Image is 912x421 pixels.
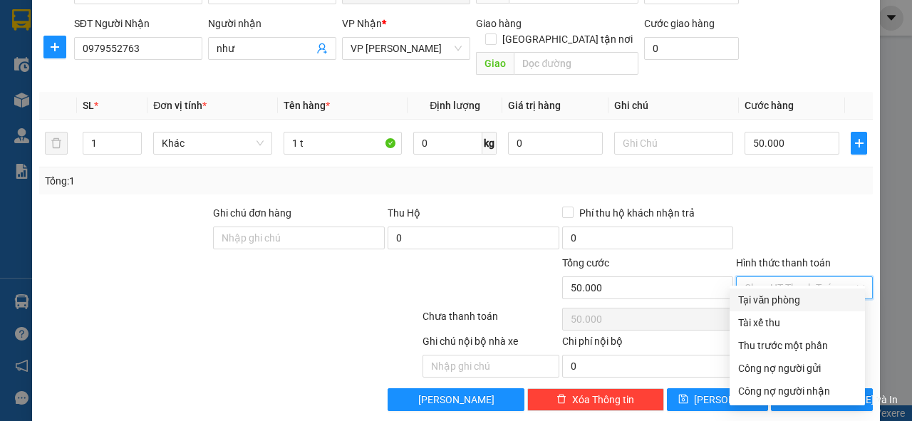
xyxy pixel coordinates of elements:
[421,308,561,333] div: Chưa thanh toán
[614,132,733,155] input: Ghi Chú
[74,16,202,31] div: SĐT Người Nhận
[476,52,514,75] span: Giao
[476,18,522,29] span: Giao hàng
[694,392,770,407] span: [PERSON_NAME]
[497,31,638,47] span: [GEOGRAPHIC_DATA] tận nơi
[851,132,867,155] button: plus
[736,257,831,269] label: Hình thức thanh toán
[388,207,420,219] span: Thu Hộ
[608,92,739,120] th: Ghi chú
[730,357,865,380] div: Cước gửi hàng sẽ được ghi vào công nợ của người gửi
[208,16,336,31] div: Người nhận
[423,333,559,355] div: Ghi chú nội bộ nhà xe
[213,227,385,249] input: Ghi chú đơn hàng
[678,394,688,405] span: save
[738,315,856,331] div: Tài xế thu
[851,137,866,149] span: plus
[430,100,480,111] span: Định lượng
[44,41,66,53] span: plus
[508,132,603,155] input: 0
[83,100,94,111] span: SL
[45,173,353,189] div: Tổng: 1
[730,380,865,402] div: Cước gửi hàng sẽ được ghi vào công nợ của người nhận
[574,205,700,221] span: Phí thu hộ khách nhận trả
[213,207,291,219] label: Ghi chú đơn hàng
[738,292,856,308] div: Tại văn phòng
[738,383,856,399] div: Công nợ người nhận
[162,132,264,154] span: Khác
[482,132,497,155] span: kg
[284,100,330,111] span: Tên hàng
[423,355,559,378] input: Nhập ghi chú
[771,388,873,411] button: printer[PERSON_NAME] và In
[45,132,68,155] button: delete
[572,392,634,407] span: Xóa Thông tin
[738,338,856,353] div: Thu trước một phần
[514,52,638,75] input: Dọc đường
[644,18,715,29] label: Cước giao hàng
[43,36,66,58] button: plus
[342,18,382,29] span: VP Nhận
[284,132,403,155] input: VD: Bàn, Ghế
[527,388,664,411] button: deleteXóa Thông tin
[556,394,566,405] span: delete
[667,388,769,411] button: save[PERSON_NAME]
[508,100,561,111] span: Giá trị hàng
[562,257,609,269] span: Tổng cước
[562,333,734,355] div: Chi phí nội bộ
[388,388,524,411] button: [PERSON_NAME]
[153,100,207,111] span: Đơn vị tính
[316,43,328,54] span: user-add
[644,37,739,60] input: Cước giao hàng
[738,360,856,376] div: Công nợ người gửi
[745,100,794,111] span: Cước hàng
[418,392,494,407] span: [PERSON_NAME]
[351,38,462,59] span: VP Ngọc Hồi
